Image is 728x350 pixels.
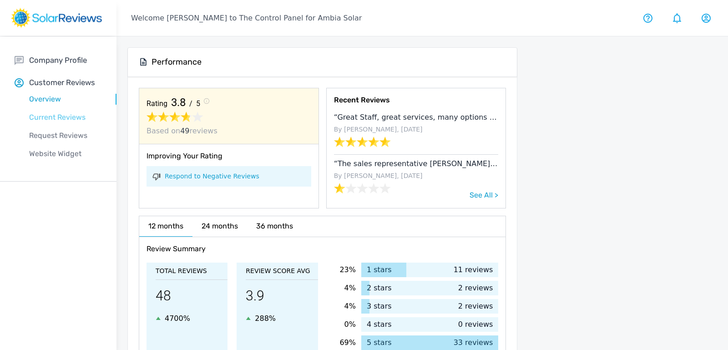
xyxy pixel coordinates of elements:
p: Website Widget [15,148,116,159]
p: “Great Staff, great services, many options to suit everyone. Highly recommended !” [334,112,499,125]
h6: Review Summary [147,244,498,263]
p: 11 reviews [454,264,499,275]
h6: 36 months [247,216,302,236]
a: Current Reviews [15,108,116,127]
p: Based on reviews [147,126,311,137]
h6: 12 months [139,216,192,237]
p: 48 [156,280,227,313]
p: 4 stars [361,319,392,330]
h6: Improving Your Rating [147,152,311,166]
p: 2 stars [361,283,392,294]
p: Total Reviews [156,266,227,276]
a: Request Reviews [15,127,116,145]
p: 4% [327,301,356,312]
p: Customer Reviews [29,77,95,88]
p: 288% [255,313,276,324]
span: 49 [180,127,189,135]
span: / [189,98,192,109]
p: By [PERSON_NAME], [DATE] [334,171,499,183]
a: “The sales representative [PERSON_NAME] is a complete liar and conman. He lied directly to us abo... [334,155,499,201]
p: 0% [327,319,356,330]
p: 3 stars [361,301,392,312]
p: 0 reviews [458,319,499,330]
p: “The sales representative [PERSON_NAME] is a complete liar and conman. He lied directly to us abo... [334,158,499,171]
p: 2 reviews [458,301,499,312]
p: Welcome [PERSON_NAME] to The Control Panel for Ambia Solar [131,13,362,24]
p: 69% [327,337,356,348]
a: “Great Staff, great services, many options to suit everyone. Highly recommended !”By [PERSON_NAME... [334,108,499,155]
p: 2 reviews [458,283,499,294]
a: Website Widget [15,145,116,163]
span: Rating [147,98,167,109]
p: By [PERSON_NAME], [DATE] [334,125,499,136]
span: 3.8 [167,96,189,109]
h6: Recent Reviews [334,96,499,108]
p: 4% [327,283,356,294]
a: See All > [470,191,498,199]
h6: 24 months [192,216,247,236]
p: Overview [15,94,116,105]
p: Request Reviews [15,130,116,141]
a: Respond to Negative Reviews [165,172,259,181]
p: 4700% [165,313,190,324]
p: Current Reviews [15,112,116,123]
p: 3.9 [246,280,318,313]
span: 5 [192,98,204,109]
p: Review Score Avg [246,266,318,276]
p: Company Profile [29,55,87,66]
a: Overview [15,90,116,108]
h5: Performance [152,57,202,67]
p: 23% [327,264,356,275]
